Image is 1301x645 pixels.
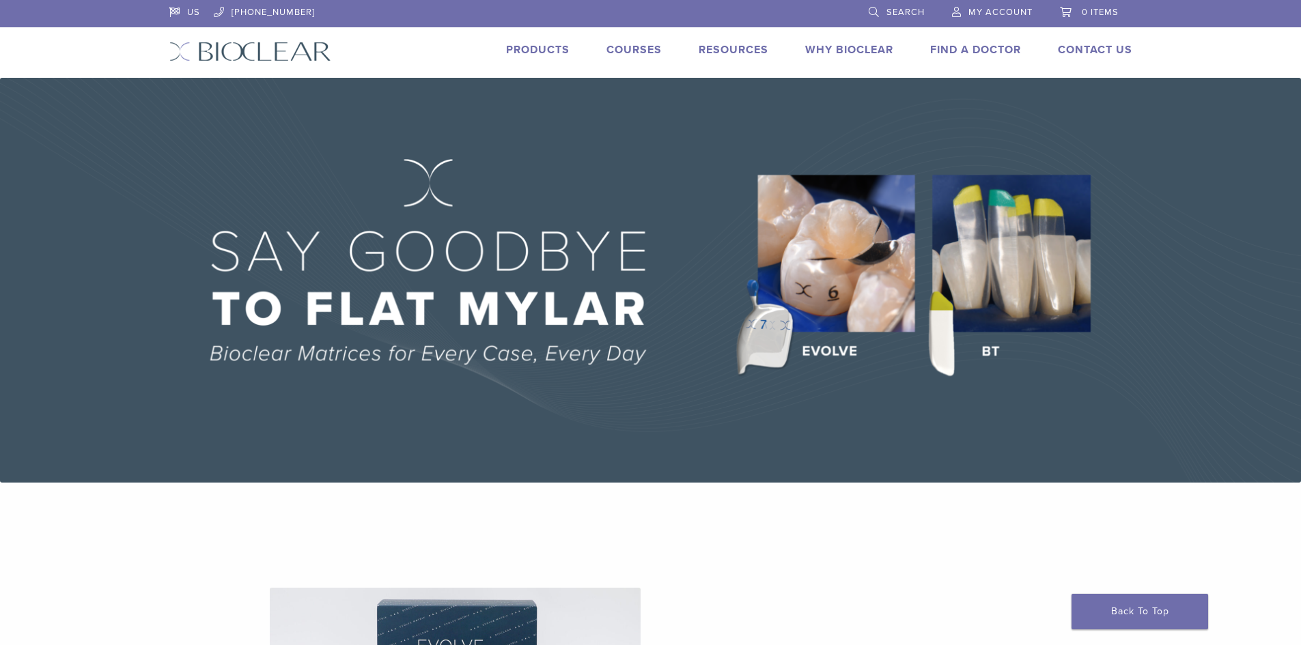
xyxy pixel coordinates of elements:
[169,42,331,61] img: Bioclear
[1058,43,1132,57] a: Contact Us
[930,43,1021,57] a: Find A Doctor
[1072,594,1208,629] a: Back To Top
[805,43,893,57] a: Why Bioclear
[506,43,570,57] a: Products
[699,43,768,57] a: Resources
[606,43,662,57] a: Courses
[968,7,1033,18] span: My Account
[886,7,925,18] span: Search
[1082,7,1119,18] span: 0 items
